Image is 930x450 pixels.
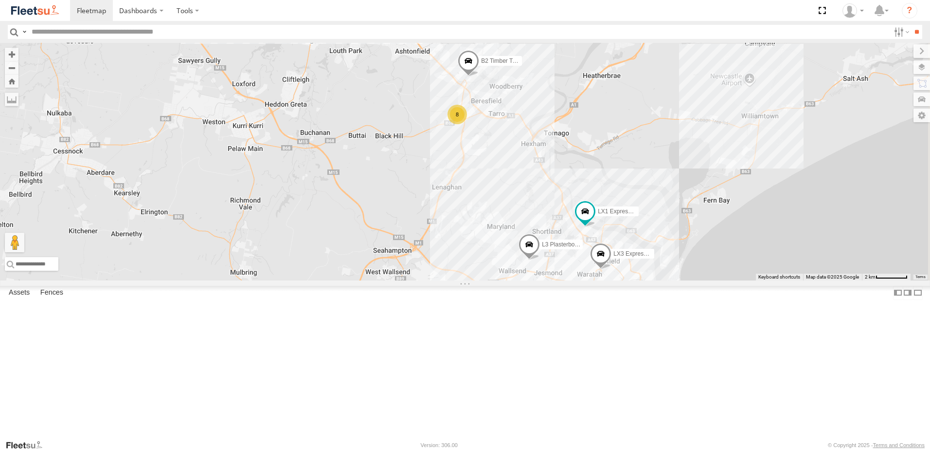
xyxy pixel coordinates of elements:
[20,25,28,39] label: Search Query
[5,233,24,252] button: Drag Pegman onto the map to open Street View
[865,274,876,280] span: 2 km
[598,208,642,215] span: LX1 Express Ute
[913,109,930,122] label: Map Settings
[4,286,35,300] label: Assets
[5,75,18,88] button: Zoom Home
[862,274,911,281] button: Map Scale: 2 km per 62 pixels
[613,250,657,257] span: LX3 Express Ute
[903,286,912,300] label: Dock Summary Table to the Right
[890,25,911,39] label: Search Filter Options
[481,57,523,64] span: B2 Timber Truck
[5,48,18,61] button: Zoom in
[902,3,917,19] i: ?
[10,4,60,17] img: fleetsu-logo-horizontal.svg
[839,3,867,18] div: Matt Curtis
[806,274,859,280] span: Map data ©2025 Google
[873,442,925,448] a: Terms and Conditions
[447,105,467,124] div: 8
[915,275,926,279] a: Terms (opens in new tab)
[36,286,68,300] label: Fences
[5,93,18,106] label: Measure
[542,241,599,248] span: L3 Plasterboard Truck
[828,442,925,448] div: © Copyright 2025 -
[893,286,903,300] label: Dock Summary Table to the Left
[5,61,18,75] button: Zoom out
[421,442,458,448] div: Version: 306.00
[758,274,800,281] button: Keyboard shortcuts
[5,440,50,450] a: Visit our Website
[913,286,923,300] label: Hide Summary Table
